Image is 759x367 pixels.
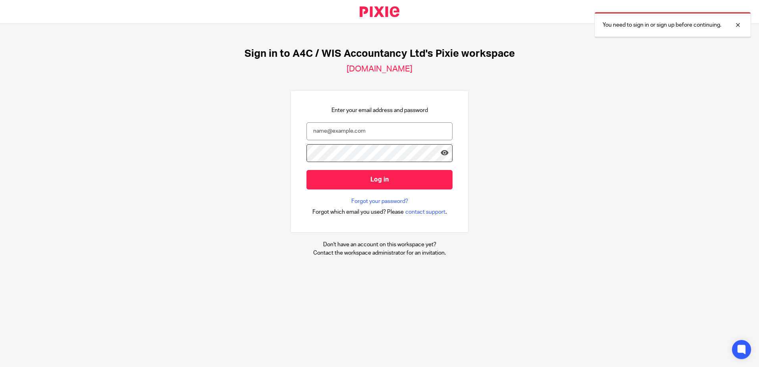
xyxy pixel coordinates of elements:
[313,249,446,257] p: Contact the workspace administrator for an invitation.
[331,106,428,114] p: Enter your email address and password
[405,208,445,216] span: contact support
[245,48,515,60] h1: Sign in to A4C / WIS Accountancy Ltd's Pixie workspace
[347,64,412,74] h2: [DOMAIN_NAME]
[313,241,446,249] p: Don't have an account on this workspace yet?
[312,208,404,216] span: Forgot which email you used? Please
[306,122,453,140] input: name@example.com
[351,197,408,205] a: Forgot your password?
[603,21,721,29] p: You need to sign in or sign up before continuing.
[306,170,453,189] input: Log in
[312,207,447,216] div: .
